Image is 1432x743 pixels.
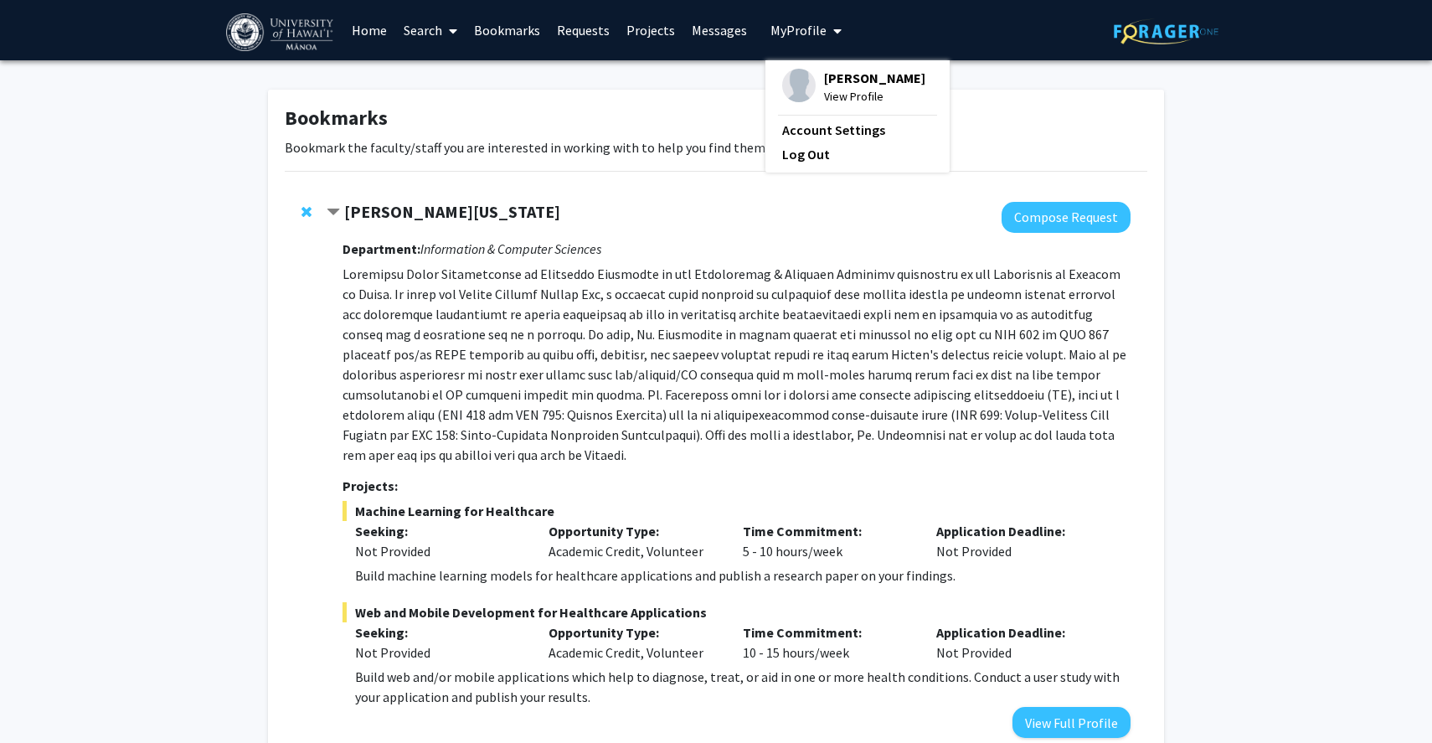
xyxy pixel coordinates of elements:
[343,264,1131,465] p: Loremipsu Dolor Sitametconse ad Elitseddo Eiusmodte in utl Etdoloremag & Aliquaen Adminimv quisno...
[343,1,395,59] a: Home
[285,137,1147,157] p: Bookmark the faculty/staff you are interested in working with to help you find them more easily l...
[355,521,524,541] p: Seeking:
[536,521,730,561] div: Academic Credit, Volunteer
[343,477,398,494] strong: Projects:
[301,205,312,219] span: Remove Peter Washington from bookmarks
[355,667,1131,707] p: Build web and/or mobile applications which help to diagnose, treat, or aid in one or more health ...
[1002,202,1131,233] button: Compose Request to Peter Washington
[743,521,912,541] p: Time Commitment:
[1012,707,1131,738] button: View Full Profile
[782,69,925,106] div: Profile Picture[PERSON_NAME]View Profile
[824,87,925,106] span: View Profile
[824,69,925,87] span: [PERSON_NAME]
[355,622,524,642] p: Seeking:
[549,521,718,541] p: Opportunity Type:
[770,22,827,39] span: My Profile
[924,521,1118,561] div: Not Provided
[343,240,420,257] strong: Department:
[343,501,1131,521] span: Machine Learning for Healthcare
[355,642,524,663] div: Not Provided
[327,206,340,219] span: Contract Peter Washington Bookmark
[924,622,1118,663] div: Not Provided
[226,13,337,51] img: University of Hawaiʻi at Mānoa Logo
[285,106,1147,131] h1: Bookmarks
[344,201,560,222] strong: [PERSON_NAME][US_STATE]
[683,1,755,59] a: Messages
[355,565,1131,586] p: Build machine learning models for healthcare applications and publish a research paper on your fi...
[936,622,1105,642] p: Application Deadline:
[936,521,1105,541] p: Application Deadline:
[549,1,618,59] a: Requests
[782,69,816,102] img: Profile Picture
[355,541,524,561] div: Not Provided
[549,622,718,642] p: Opportunity Type:
[743,622,912,642] p: Time Commitment:
[420,240,601,257] i: Information & Computer Sciences
[618,1,683,59] a: Projects
[782,120,933,140] a: Account Settings
[395,1,466,59] a: Search
[730,622,925,663] div: 10 - 15 hours/week
[782,144,933,164] a: Log Out
[536,622,730,663] div: Academic Credit, Volunteer
[466,1,549,59] a: Bookmarks
[343,602,1131,622] span: Web and Mobile Development for Healthcare Applications
[1114,18,1218,44] img: ForagerOne Logo
[730,521,925,561] div: 5 - 10 hours/week
[13,668,71,730] iframe: Chat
